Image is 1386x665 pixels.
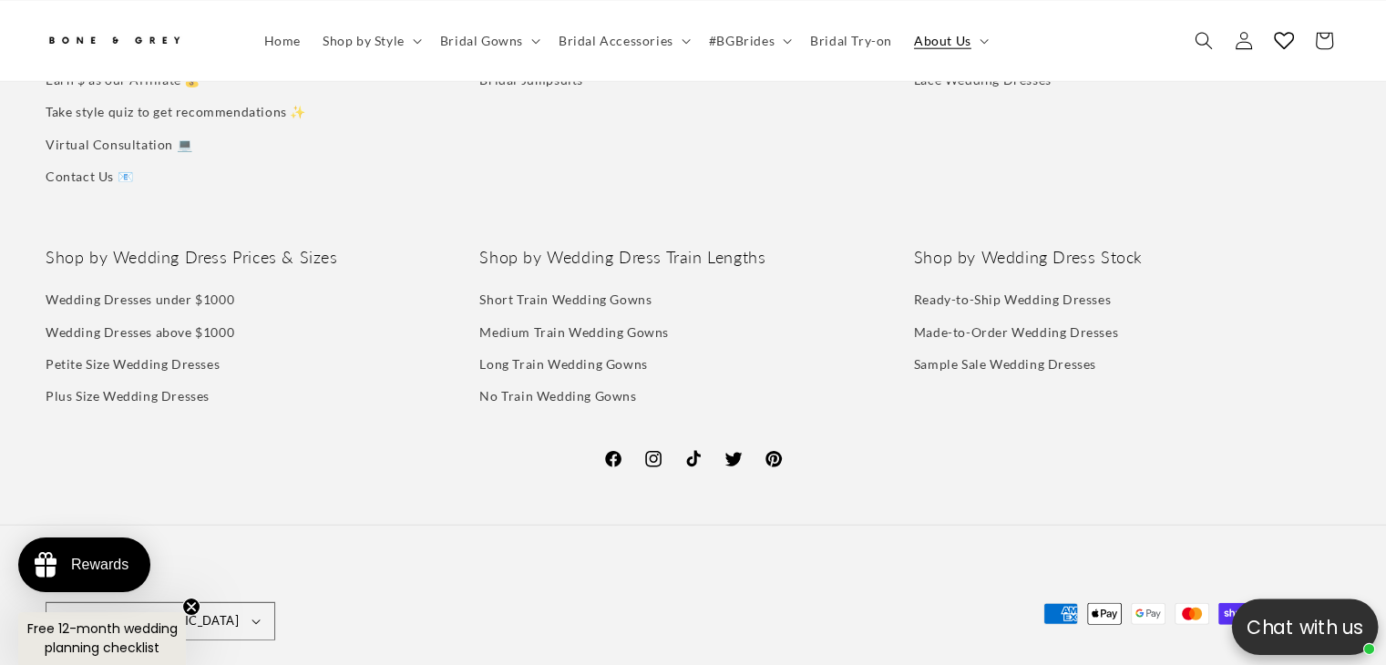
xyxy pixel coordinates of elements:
[914,348,1096,380] a: Sample Sale Wedding Dresses
[548,21,698,59] summary: Bridal Accessories
[18,612,186,665] div: Free 12-month wedding planning checklistClose teaser
[559,32,673,48] span: Bridal Accessories
[39,18,235,62] a: Bone and Grey Bridal
[46,128,192,160] a: Virtual Consultation 💻
[46,602,275,640] button: SGD $ | [GEOGRAPHIC_DATA]
[253,21,312,59] a: Home
[698,21,799,59] summary: #BGBrides
[429,21,548,59] summary: Bridal Gowns
[914,288,1111,315] a: Ready-to-Ship Wedding Dresses
[264,32,301,48] span: Home
[1232,612,1379,641] p: Chat with us
[46,380,210,412] a: Plus Size Wedding Dresses
[479,380,636,412] a: No Train Wedding Gowns
[182,598,200,616] button: Close teaser
[46,348,220,380] a: Petite Size Wedding Dresses
[903,21,996,59] summary: About Us
[479,247,906,268] h2: Shop by Wedding Dress Train Lengths
[312,21,429,59] summary: Shop by Style
[71,557,128,573] div: Rewards
[323,32,405,48] span: Shop by Style
[479,316,669,348] a: Medium Train Wedding Gowns
[1232,598,1379,655] button: Open chatbox
[440,32,523,48] span: Bridal Gowns
[1184,20,1224,60] summary: Search
[46,316,234,348] a: Wedding Dresses above $1000
[799,21,903,59] a: Bridal Try-on
[46,160,133,192] a: Contact Us 📧
[46,575,275,593] h2: Country/region
[479,348,647,380] a: Long Train Wedding Gowns
[914,247,1340,268] h2: Shop by Wedding Dress Stock
[27,619,178,657] span: Free 12-month wedding planning checklist
[709,32,775,48] span: #BGBrides
[479,288,652,315] a: Short Train Wedding Gowns
[46,96,306,128] a: Take style quiz to get recommendations ✨
[914,32,971,48] span: About Us
[810,32,892,48] span: Bridal Try-on
[914,316,1118,348] a: Made-to-Order Wedding Dresses
[46,26,182,56] img: Bone and Grey Bridal
[46,247,472,268] h2: Shop by Wedding Dress Prices & Sizes
[46,288,234,315] a: Wedding Dresses under $1000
